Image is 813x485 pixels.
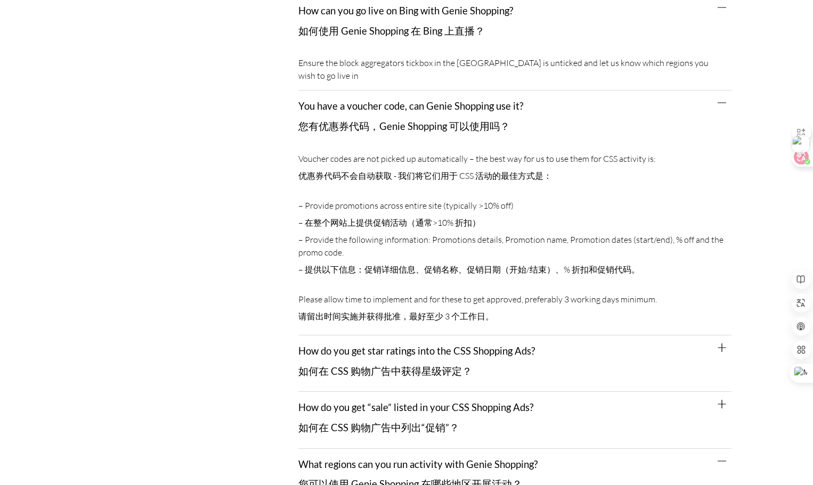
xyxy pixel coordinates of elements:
div: You have a voucher code, can Genie Shopping use it?您有优惠券代码，Genie Shopping 可以使用吗？ [298,91,731,146]
div: How do you get “sale” listed in your CSS Shopping Ads?如何在 CSS 购物广告中列出“促销”？ [298,392,731,448]
a: How can you go live on Bing with Genie Shopping? [298,5,513,37]
font: – 在整个网站上提供促销活动（通常>10% 折扣） [298,217,481,228]
div: How do you get star ratings into the CSS Shopping Ads?如何在 CSS 购物广告中获得星级评定？ [298,335,731,392]
font: – 提供以下信息：促销详细信息、促销名称、促销日期（开始/结束）、% 折扣和促销代码。 [298,264,640,275]
a: You have a voucher code, can Genie Shopping use it? [298,100,523,132]
div: How can you go live on Bing with Genie Shopping?如何使用 Genie Shopping 在 Bing 上直播？ [298,51,731,91]
font: 您有优惠券代码，Genie Shopping 可以使用吗？ [298,120,510,132]
div: You have a voucher code, can Genie Shopping use it?您有优惠券代码，Genie Shopping 可以使用吗？ [298,147,731,335]
font: 如何在 CSS 购物广告中列出“促销”？ [298,422,459,433]
a: How do you get “sale” listed in your CSS Shopping Ads? [298,401,533,433]
a: How do you get star ratings into the CSS Shopping Ads? [298,345,535,377]
font: 优惠券代码不会自动获取 - 我们将它们用于 CSS 活动的最佳方式是： [298,170,552,181]
font: 如何使用 Genie Shopping 在 Bing 上直播？ [298,25,485,37]
font: 请留出时间实施并获得批准，最好至少 3 个工作日。 [298,311,494,322]
font: 如何在 CSS 购物广告中获得星级评定？ [298,365,472,377]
